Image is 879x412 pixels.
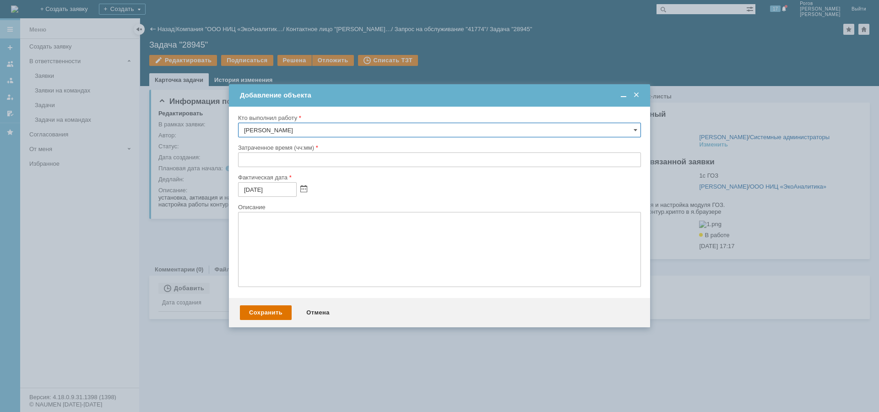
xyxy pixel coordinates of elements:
[238,174,639,180] div: Фактическая дата
[632,91,641,99] span: Закрыть
[240,91,641,99] div: Добавление объекта
[619,91,628,99] span: Свернуть (Ctrl + M)
[238,204,639,210] div: Описание
[238,115,639,121] div: Кто выполнил работу
[238,145,639,151] div: Затраченное время (чч:мм)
